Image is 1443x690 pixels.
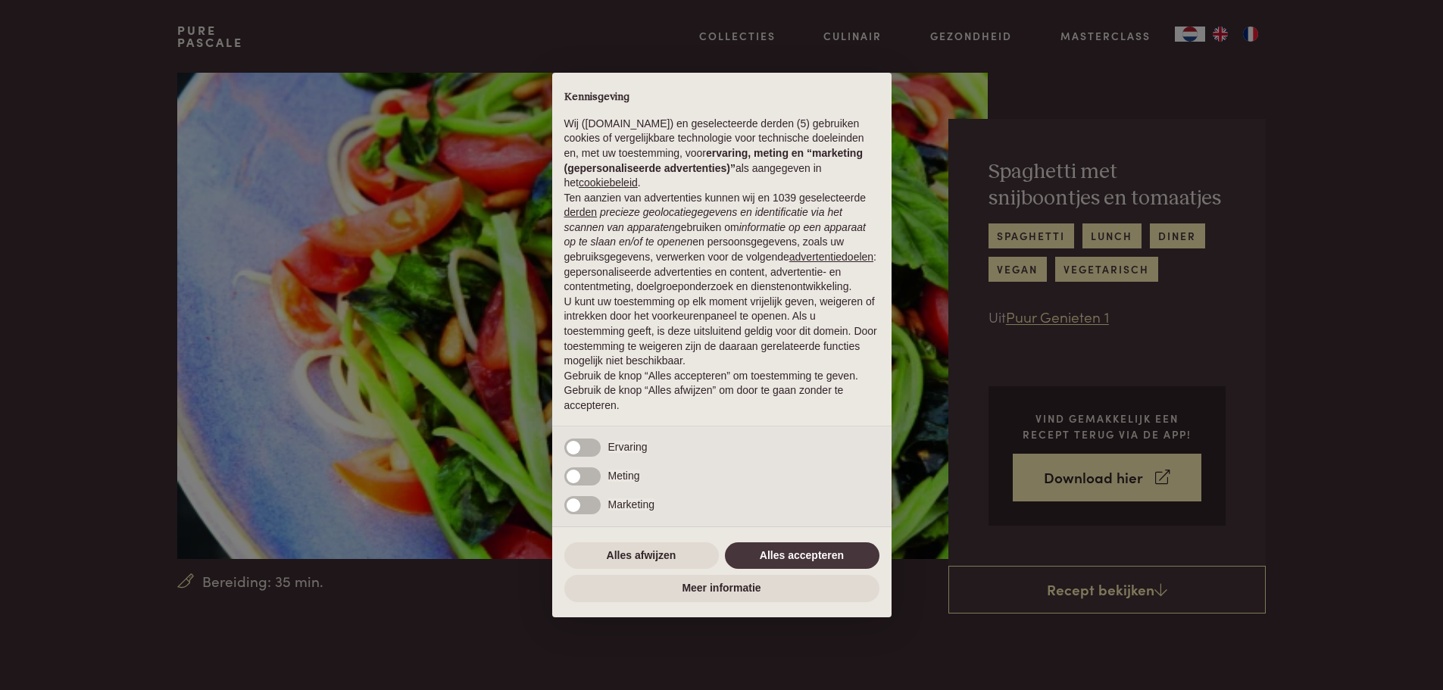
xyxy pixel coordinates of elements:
[564,191,879,295] p: Ten aanzien van advertenties kunnen wij en 1039 geselecteerde gebruiken om en persoonsgegevens, z...
[564,542,719,570] button: Alles afwijzen
[564,117,879,191] p: Wij ([DOMAIN_NAME]) en geselecteerde derden (5) gebruiken cookies of vergelijkbare technologie vo...
[564,91,879,105] h2: Kennisgeving
[564,205,598,220] button: derden
[608,470,640,482] span: Meting
[564,221,867,248] em: informatie op een apparaat op te slaan en/of te openen
[725,542,879,570] button: Alles accepteren
[564,369,879,414] p: Gebruik de knop “Alles accepteren” om toestemming te geven. Gebruik de knop “Alles afwijzen” om d...
[608,441,648,453] span: Ervaring
[579,176,638,189] a: cookiebeleid
[564,206,842,233] em: precieze geolocatiegegevens en identificatie via het scannen van apparaten
[564,295,879,369] p: U kunt uw toestemming op elk moment vrijelijk geven, weigeren of intrekken door het voorkeurenpan...
[564,147,863,174] strong: ervaring, meting en “marketing (gepersonaliseerde advertenties)”
[564,575,879,602] button: Meer informatie
[608,498,654,510] span: Marketing
[789,250,873,265] button: advertentiedoelen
